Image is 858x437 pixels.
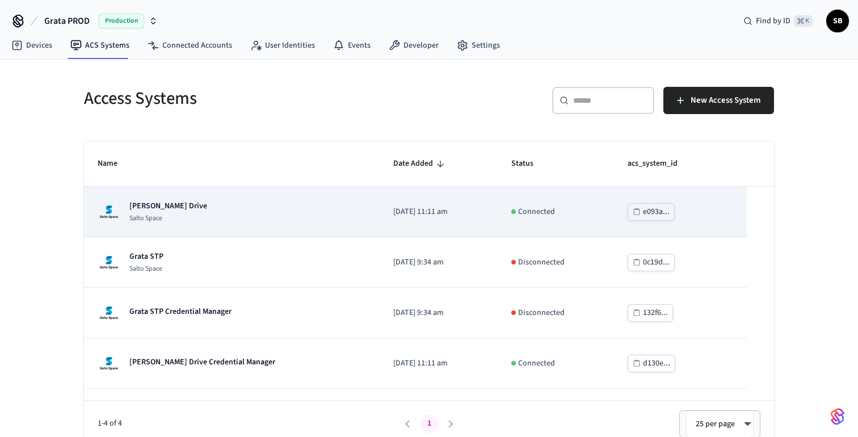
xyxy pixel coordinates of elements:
[628,355,675,372] button: d130e...
[518,206,555,218] p: Connected
[98,352,120,375] img: Salto Space Logo
[2,35,61,56] a: Devices
[420,415,438,433] button: page 1
[98,251,120,274] img: Salto Space Logo
[643,205,670,219] div: e093a...
[734,11,822,31] div: Find by ID⌘ K
[324,35,380,56] a: Events
[129,214,207,223] p: Salto Space
[241,35,324,56] a: User Identities
[84,141,774,389] table: sticky table
[511,155,548,173] span: Status
[98,301,120,324] img: Salto Space Logo
[393,307,484,319] p: [DATE] 9:34 am
[518,358,555,369] p: Connected
[691,93,760,108] span: New Access System
[129,200,207,212] p: [PERSON_NAME] Drive
[380,35,448,56] a: Developer
[628,254,675,271] button: 0c19d...
[518,257,565,268] p: Disconnected
[628,304,673,322] button: 132f6...
[99,14,144,28] span: Production
[129,251,163,262] p: Grata STP
[831,407,844,426] img: SeamLogoGradient.69752ec5.svg
[84,87,422,110] h5: Access Systems
[98,155,132,173] span: Name
[397,415,461,433] nav: pagination navigation
[44,14,90,28] span: Grata PROD
[129,356,275,368] p: [PERSON_NAME] Drive Credential Manager
[518,307,565,319] p: Disconnected
[643,306,668,320] div: 132f6...
[61,35,138,56] a: ACS Systems
[98,418,397,430] span: 1-4 of 4
[393,155,448,173] span: Date Added
[827,11,848,31] span: SB
[663,87,774,114] button: New Access System
[628,203,675,221] button: e093a...
[643,356,670,371] div: d130e...
[393,257,484,268] p: [DATE] 9:34 am
[393,206,484,218] p: [DATE] 11:11 am
[643,255,670,270] div: 0c19d...
[138,35,241,56] a: Connected Accounts
[129,306,232,317] p: Grata STP Credential Manager
[756,15,790,27] span: Find by ID
[98,200,120,223] img: Salto Space Logo
[628,155,692,173] span: acs_system_id
[448,35,509,56] a: Settings
[826,10,849,32] button: SB
[393,358,484,369] p: [DATE] 11:11 am
[794,15,813,27] span: ⌘ K
[129,264,163,274] p: Salto Space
